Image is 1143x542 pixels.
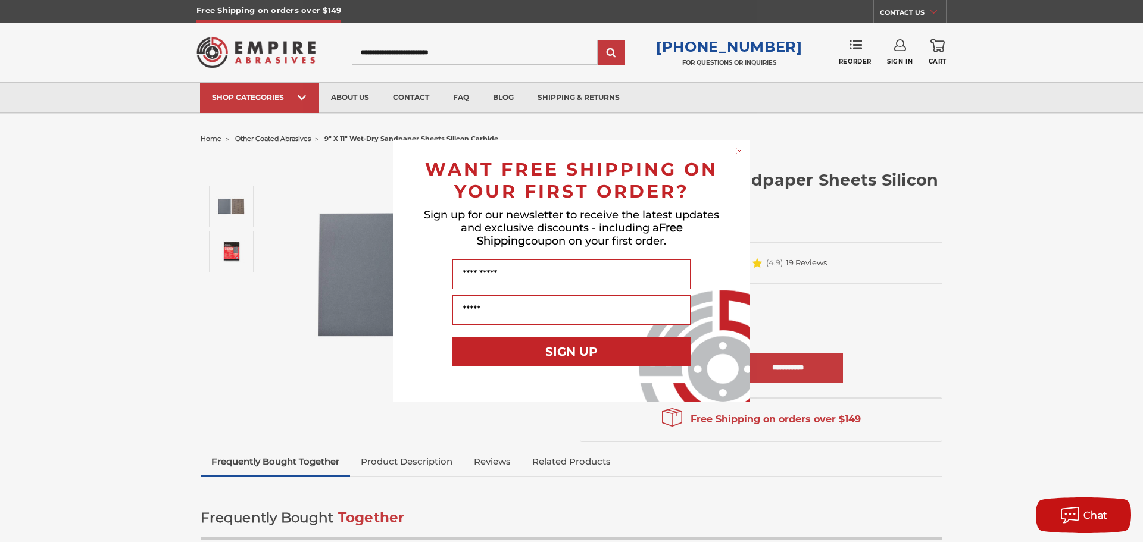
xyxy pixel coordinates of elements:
button: Chat [1036,497,1131,533]
button: Close dialog [733,145,745,157]
button: SIGN UP [452,337,691,366]
span: WANT FREE SHIPPING ON YOUR FIRST ORDER? [425,158,718,202]
span: Chat [1083,510,1108,521]
span: Free Shipping [477,221,683,247]
span: Sign up for our newsletter to receive the latest updates and exclusive discounts - including a co... [424,208,719,247]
